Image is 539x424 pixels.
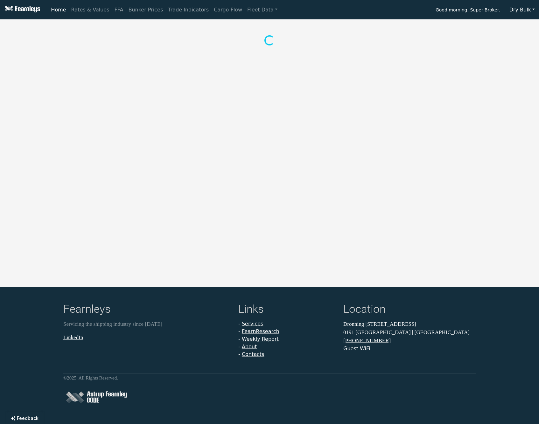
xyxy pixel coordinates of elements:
a: LinkedIn [63,334,83,340]
a: Rates & Values [69,3,112,16]
a: Trade Indicators [165,3,211,16]
p: 0191 [GEOGRAPHIC_DATA] | [GEOGRAPHIC_DATA] [343,328,476,336]
li: - [238,351,336,358]
button: Guest WiFi [343,345,370,352]
li: - [238,320,336,328]
a: Bunker Prices [126,3,165,16]
h4: Location [343,303,476,318]
h4: Links [238,303,336,318]
span: Good morning, Super Broker. [436,5,500,16]
a: Weekly Report [242,336,279,342]
a: About [242,344,257,350]
h4: Fearnleys [63,303,231,318]
a: FFA [112,3,126,16]
a: Home [48,3,68,16]
a: FearnResearch [242,328,279,334]
a: Contacts [242,351,264,357]
li: - [238,335,336,343]
li: - [238,328,336,335]
a: [PHONE_NUMBER] [343,338,391,344]
a: Cargo Flow [211,3,245,16]
img: Fearnleys Logo [3,6,40,14]
p: Dronning [STREET_ADDRESS] [343,320,476,328]
button: Dry Bulk [505,4,539,16]
li: - [238,343,336,351]
small: © 2025 . All Rights Reserved. [63,375,118,380]
a: Services [242,321,263,327]
p: Servicing the shipping industry since [DATE] [63,320,231,328]
a: Fleet Data [245,3,280,16]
